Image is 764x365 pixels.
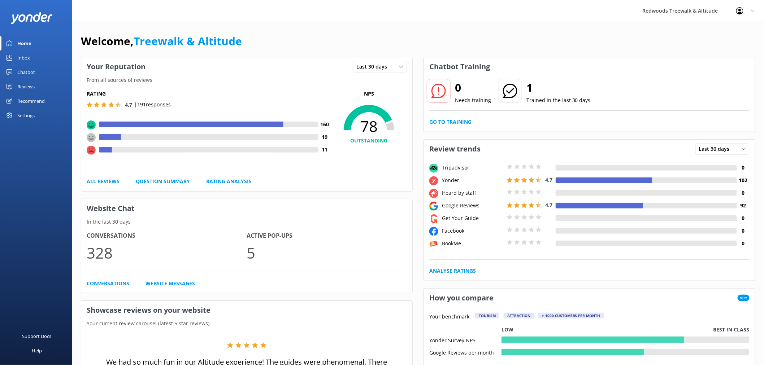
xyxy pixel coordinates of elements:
a: Rating Analysis [206,177,252,185]
div: Get Your Guide [440,214,505,222]
p: NPS [331,90,407,98]
div: Facebook [440,227,505,235]
a: Treewalk & Altitude [134,34,242,48]
h3: Review trends [424,140,486,158]
p: Your current review carousel (latest 5 star reviews) [81,320,412,327]
a: All Reviews [87,177,120,185]
h4: Conversations [87,231,247,241]
a: Question Summary [136,177,190,185]
h3: Showcase reviews on your website [81,301,412,320]
p: Best in class [713,326,750,334]
p: Your benchmark: [429,313,471,321]
div: Home [17,36,31,50]
h4: 0 [737,239,750,247]
h3: Website Chat [81,199,412,218]
h2: 0 [455,79,491,96]
p: 328 [87,241,247,265]
p: Trained in the last 30 days [526,96,591,104]
h4: 0 [737,189,750,197]
h4: 11 [318,146,331,154]
h4: 102 [737,176,750,184]
p: 5 [247,241,407,265]
h5: Rating [87,90,331,98]
div: Attraction [504,313,534,318]
span: Last 30 days [356,63,391,71]
p: In the last 30 days [81,218,412,226]
span: 4.7 [125,101,132,108]
h4: 19 [318,133,331,141]
img: yonder-white-logo.png [11,12,52,24]
div: > 1000 customers per month [538,313,604,318]
h3: Your Reputation [81,57,151,76]
div: Google Reviews [440,202,505,210]
div: Tourism [475,313,499,318]
h4: 0 [737,164,750,172]
span: Last 30 days [699,145,734,153]
span: 4.7 [545,202,552,208]
div: Settings [17,108,35,123]
h4: 92 [737,202,750,210]
div: Chatbot [17,65,35,79]
div: Tripadvisor [440,164,505,172]
div: Recommend [17,94,45,108]
div: Help [32,343,42,358]
span: New [738,295,750,301]
div: Inbox [17,50,30,65]
div: Support Docs [22,329,52,343]
div: Reviews [17,79,35,94]
a: Conversations [87,280,129,287]
h3: How you compare [424,289,499,307]
h3: Chatbot Training [424,57,495,76]
a: Go to Training [429,118,472,126]
div: Yonder [440,176,505,184]
span: 4.7 [545,176,552,183]
h4: 0 [737,214,750,222]
h1: Welcome, [81,32,242,50]
div: Google Reviews per month [429,349,502,355]
h4: Active Pop-ups [247,231,407,241]
h2: 1 [526,79,591,96]
p: Low [502,326,513,334]
h4: 160 [318,120,331,128]
div: Yonder Survey NPS [429,337,502,343]
span: 78 [331,117,407,135]
p: | 191 responses [134,101,171,109]
a: Website Messages [146,280,195,287]
div: Heard by staff [440,189,505,197]
h4: OUTSTANDING [331,137,407,145]
p: Needs training [455,96,491,104]
div: BookMe [440,239,505,247]
p: From all sources of reviews [81,76,412,84]
a: Analyse Ratings [429,267,476,275]
h4: 0 [737,227,750,235]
